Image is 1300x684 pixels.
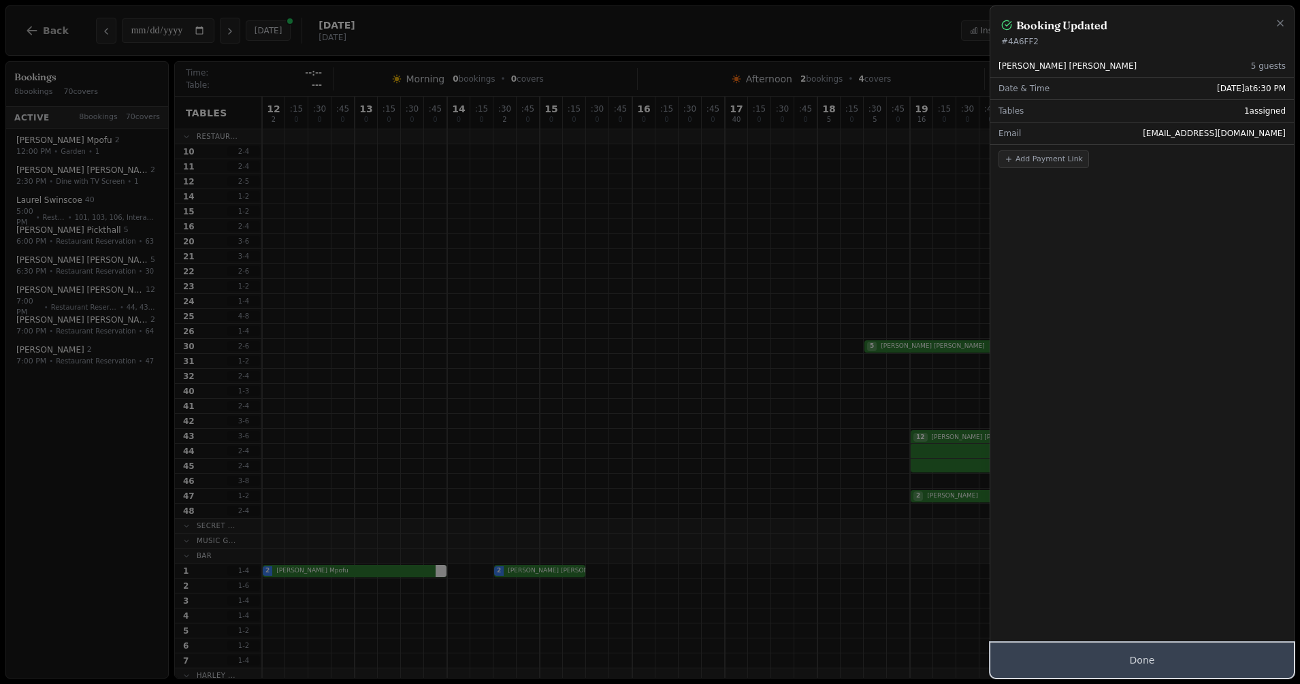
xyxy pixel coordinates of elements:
span: Date & Time [998,83,1050,94]
button: Add Payment Link [998,150,1089,168]
span: [EMAIL_ADDRESS][DOMAIN_NAME] [1143,128,1286,139]
span: Email [998,128,1021,139]
h2: Booking Updated [1016,17,1107,33]
span: 1 assigned [1244,105,1286,116]
span: [PERSON_NAME] [PERSON_NAME] [998,61,1137,71]
p: # 4A6FF2 [1001,36,1283,47]
span: 5 guests [1251,61,1286,71]
span: [DATE] at 6:30 PM [1217,83,1286,94]
button: Done [990,642,1294,678]
span: Tables [998,105,1024,116]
